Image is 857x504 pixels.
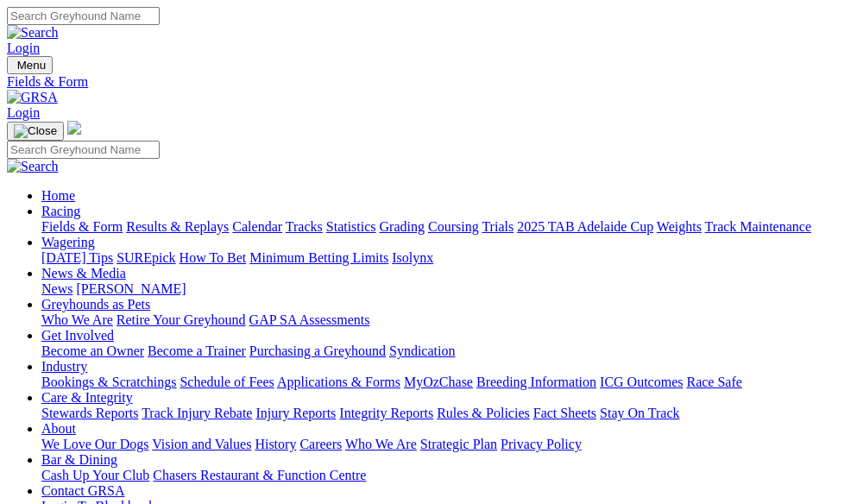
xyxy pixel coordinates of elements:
a: Statistics [326,219,376,234]
input: Search [7,141,160,159]
button: Toggle navigation [7,122,64,141]
a: Calendar [232,219,282,234]
a: SUREpick [117,250,175,265]
a: Industry [41,359,87,374]
a: Stewards Reports [41,406,138,420]
a: Greyhounds as Pets [41,297,150,312]
div: News & Media [41,281,850,297]
a: Track Maintenance [705,219,811,234]
img: logo-grsa-white.png [67,121,81,135]
a: Fact Sheets [533,406,596,420]
a: Purchasing a Greyhound [249,343,386,358]
a: Login [7,105,40,120]
a: Who We Are [345,437,417,451]
a: Grading [380,219,425,234]
a: News & Media [41,266,126,280]
span: Menu [17,59,46,72]
a: Applications & Forms [277,375,400,389]
a: Fields & Form [7,74,850,90]
a: Chasers Restaurant & Function Centre [153,468,366,482]
a: Retire Your Greyhound [117,312,246,327]
a: GAP SA Assessments [249,312,370,327]
a: Breeding Information [476,375,596,389]
a: Who We Are [41,312,113,327]
button: Toggle navigation [7,56,53,74]
a: [PERSON_NAME] [76,281,186,296]
div: Racing [41,219,850,235]
a: Get Involved [41,328,114,343]
a: 2025 TAB Adelaide Cup [517,219,653,234]
a: Cash Up Your Club [41,468,149,482]
a: Care & Integrity [41,390,133,405]
a: Weights [657,219,702,234]
img: Close [14,124,57,138]
img: Search [7,159,59,174]
a: Trials [482,219,514,234]
a: Contact GRSA [41,483,124,498]
a: History [255,437,296,451]
a: Isolynx [392,250,433,265]
a: [DATE] Tips [41,250,113,265]
a: Bar & Dining [41,452,117,467]
a: Strategic Plan [420,437,497,451]
div: Wagering [41,250,850,266]
a: Vision and Values [152,437,251,451]
img: Search [7,25,59,41]
a: Become an Owner [41,343,144,358]
div: Greyhounds as Pets [41,312,850,328]
a: News [41,281,72,296]
a: Careers [299,437,342,451]
a: Syndication [389,343,455,358]
a: Home [41,188,75,203]
div: About [41,437,850,452]
a: About [41,421,76,436]
a: Injury Reports [255,406,336,420]
a: Wagering [41,235,95,249]
a: Rules & Policies [437,406,530,420]
a: MyOzChase [404,375,473,389]
a: How To Bet [180,250,247,265]
a: Minimum Betting Limits [249,250,388,265]
a: Race Safe [686,375,741,389]
a: Bookings & Scratchings [41,375,176,389]
a: Track Injury Rebate [142,406,252,420]
a: Stay On Track [600,406,679,420]
a: Become a Trainer [148,343,246,358]
a: Results & Replays [126,219,229,234]
a: ICG Outcomes [600,375,683,389]
a: Integrity Reports [339,406,433,420]
div: Get Involved [41,343,850,359]
a: Tracks [286,219,323,234]
a: Racing [41,204,80,218]
img: GRSA [7,90,58,105]
a: Schedule of Fees [180,375,274,389]
a: We Love Our Dogs [41,437,148,451]
a: Fields & Form [41,219,123,234]
div: Industry [41,375,850,390]
div: Bar & Dining [41,468,850,483]
input: Search [7,7,160,25]
a: Privacy Policy [501,437,582,451]
a: Coursing [428,219,479,234]
a: Login [7,41,40,55]
div: Care & Integrity [41,406,850,421]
